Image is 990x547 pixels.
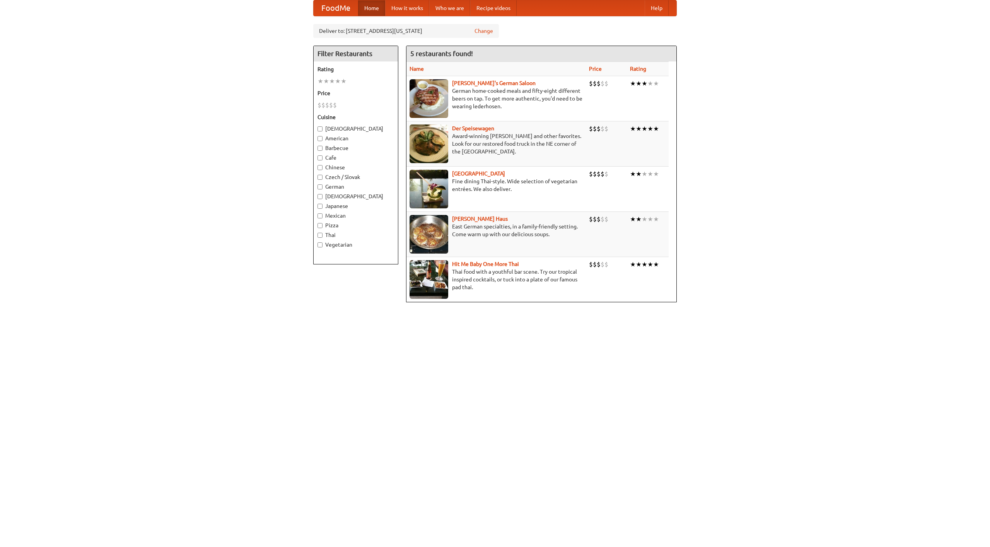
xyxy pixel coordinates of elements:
li: ★ [636,124,642,133]
input: American [317,136,323,141]
label: [DEMOGRAPHIC_DATA] [317,193,394,200]
label: Vegetarian [317,241,394,249]
li: ★ [653,124,659,133]
input: Czech / Slovak [317,175,323,180]
li: ★ [647,170,653,178]
a: Price [589,66,602,72]
li: $ [593,215,597,223]
li: ★ [630,124,636,133]
input: German [317,184,323,189]
a: How it works [385,0,429,16]
img: speisewagen.jpg [410,124,448,163]
li: ★ [317,77,323,85]
label: [DEMOGRAPHIC_DATA] [317,125,394,133]
input: Pizza [317,223,323,228]
li: ★ [647,215,653,223]
a: Help [645,0,669,16]
input: Vegetarian [317,242,323,247]
label: Cafe [317,154,394,162]
li: $ [604,260,608,269]
label: Chinese [317,164,394,171]
li: $ [601,260,604,269]
label: Thai [317,231,394,239]
p: Award-winning [PERSON_NAME] and other favorites. Look for our restored food truck in the NE corne... [410,132,583,155]
li: ★ [335,77,341,85]
li: $ [593,260,597,269]
a: Recipe videos [470,0,517,16]
li: ★ [642,79,647,88]
li: $ [597,79,601,88]
b: [GEOGRAPHIC_DATA] [452,170,505,177]
li: ★ [630,260,636,269]
a: FoodMe [314,0,358,16]
input: Barbecue [317,146,323,151]
li: $ [589,79,593,88]
ng-pluralize: 5 restaurants found! [410,50,473,57]
input: Japanese [317,204,323,209]
li: $ [597,260,601,269]
a: Rating [630,66,646,72]
li: $ [597,215,601,223]
p: German home-cooked meals and fifty-eight different beers on tap. To get more authentic, you'd nee... [410,87,583,110]
a: Home [358,0,385,16]
li: $ [589,170,593,178]
a: [PERSON_NAME] Haus [452,216,508,222]
li: ★ [636,79,642,88]
li: ★ [636,260,642,269]
li: $ [601,215,604,223]
label: Czech / Slovak [317,173,394,181]
li: $ [329,101,333,109]
li: ★ [642,170,647,178]
li: ★ [642,260,647,269]
label: Pizza [317,222,394,229]
label: Japanese [317,202,394,210]
img: kohlhaus.jpg [410,215,448,254]
a: Who we are [429,0,470,16]
input: [DEMOGRAPHIC_DATA] [317,126,323,131]
li: ★ [630,215,636,223]
li: ★ [653,79,659,88]
li: ★ [653,260,659,269]
h4: Filter Restaurants [314,46,398,61]
li: $ [593,170,597,178]
p: Fine dining Thai-style. Wide selection of vegetarian entrées. We also deliver. [410,177,583,193]
p: Thai food with a youthful bar scene. Try our tropical inspired cocktails, or tuck into a plate of... [410,268,583,291]
li: $ [589,260,593,269]
li: ★ [647,79,653,88]
li: $ [601,79,604,88]
li: ★ [647,124,653,133]
li: $ [604,124,608,133]
li: ★ [653,170,659,178]
li: ★ [630,79,636,88]
li: ★ [630,170,636,178]
li: ★ [636,170,642,178]
b: Der Speisewagen [452,125,494,131]
li: $ [597,170,601,178]
a: Name [410,66,424,72]
img: satay.jpg [410,170,448,208]
b: [PERSON_NAME]'s German Saloon [452,80,536,86]
li: $ [593,124,597,133]
li: ★ [636,215,642,223]
li: $ [604,79,608,88]
li: $ [593,79,597,88]
h5: Cuisine [317,113,394,121]
input: Thai [317,233,323,238]
a: Change [475,27,493,35]
label: American [317,135,394,142]
a: Hit Me Baby One More Thai [452,261,519,267]
li: $ [325,101,329,109]
label: German [317,183,394,191]
li: ★ [341,77,346,85]
li: $ [589,215,593,223]
label: Barbecue [317,144,394,152]
li: $ [601,124,604,133]
li: ★ [323,77,329,85]
h5: Rating [317,65,394,73]
h5: Price [317,89,394,97]
input: [DEMOGRAPHIC_DATA] [317,194,323,199]
li: $ [589,124,593,133]
li: $ [601,170,604,178]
